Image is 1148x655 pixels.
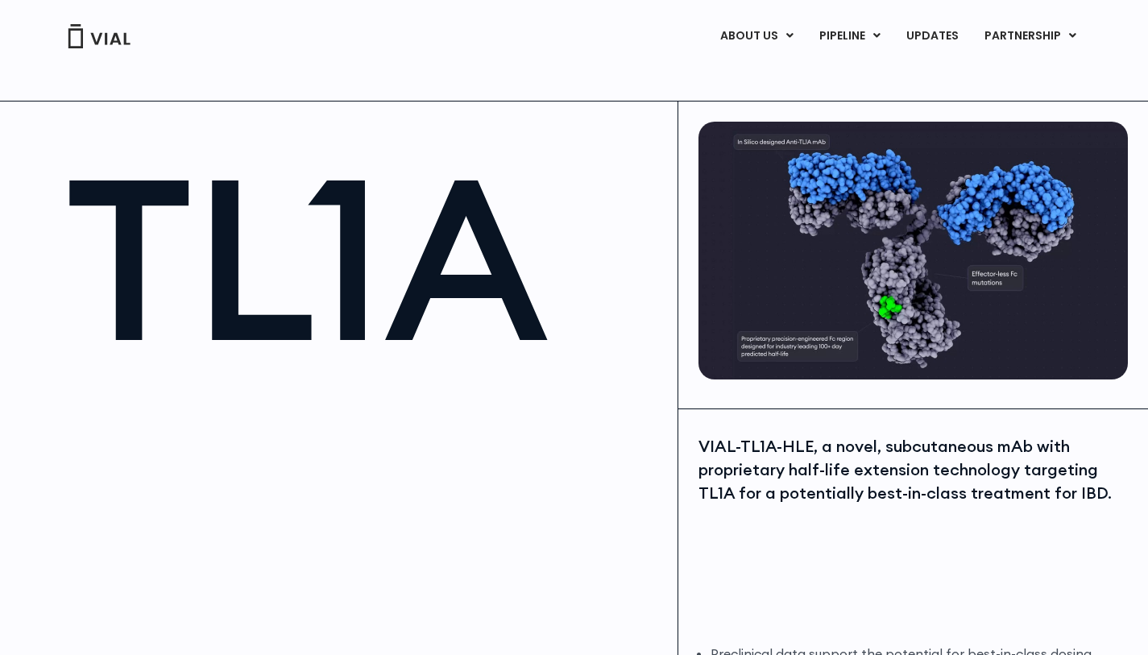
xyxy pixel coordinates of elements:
[806,23,893,50] a: PIPELINEMenu Toggle
[698,435,1128,504] div: VIAL-TL1A-HLE, a novel, subcutaneous mAb with proprietary half-life extension technology targetin...
[65,146,661,371] h1: TL1A
[698,122,1128,380] img: TL1A antibody diagram.
[893,23,971,50] a: UPDATES
[972,23,1089,50] a: PARTNERSHIPMenu Toggle
[67,24,131,48] img: Vial Logo
[707,23,806,50] a: ABOUT USMenu Toggle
